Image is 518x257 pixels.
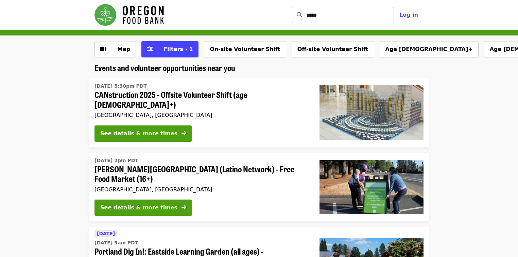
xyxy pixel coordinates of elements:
span: Map [117,46,130,52]
i: search icon [297,12,302,18]
button: Show map view [94,41,136,57]
i: arrow-right icon [182,130,186,137]
span: Log in [399,12,418,18]
div: See details & more times [100,130,177,138]
button: Filters (1 selected) [141,41,198,57]
i: sliders-h icon [147,46,153,52]
time: [DATE] 2pm PDT [94,157,138,164]
button: On-site Volunteer Shift [204,41,286,57]
div: [GEOGRAPHIC_DATA], [GEOGRAPHIC_DATA] [94,112,309,118]
button: Off-site Volunteer Shift [292,41,374,57]
button: See details & more times [94,200,192,216]
i: map icon [100,46,106,52]
img: CANstruction 2025 - Offsite Volunteer Shift (age 16+) organized by Oregon Food Bank [320,85,424,140]
span: Events and volunteer opportunities near you [94,62,235,73]
a: See details for "Rigler Elementary School (Latino Network) - Free Food Market (16+)" [89,153,429,222]
a: See details for "CANstruction 2025 - Offsite Volunteer Shift (age 16+)" [89,78,429,147]
span: Filters · 1 [163,46,193,52]
span: CANstruction 2025 - Offsite Volunteer Shift (age [DEMOGRAPHIC_DATA]+) [94,90,309,109]
span: [PERSON_NAME][GEOGRAPHIC_DATA] (Latino Network) - Free Food Market (16+) [94,164,309,184]
img: Rigler Elementary School (Latino Network) - Free Food Market (16+) organized by Oregon Food Bank [320,160,424,214]
button: See details & more times [94,125,192,142]
img: Oregon Food Bank - Home [94,4,164,26]
time: [DATE] 9am PDT [94,239,138,246]
i: arrow-right icon [182,204,186,211]
time: [DATE] 5:30pm PDT [94,83,147,90]
button: Log in [394,8,424,22]
button: Age [DEMOGRAPHIC_DATA]+ [380,41,479,57]
div: [GEOGRAPHIC_DATA], [GEOGRAPHIC_DATA] [94,186,309,193]
div: See details & more times [100,204,177,212]
input: Search [306,7,394,23]
span: [DATE] [97,231,115,236]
